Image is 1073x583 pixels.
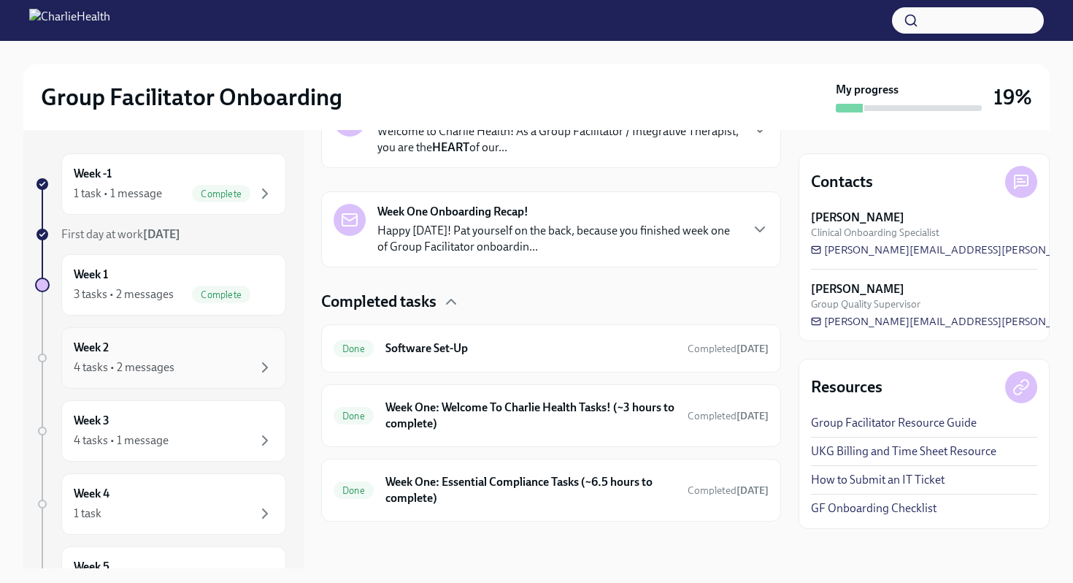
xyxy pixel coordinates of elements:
div: 1 task [74,506,101,522]
div: Completed tasks [321,291,781,313]
p: Welcome to Charlie Health! As a Group Facilitator / Integrative Therapist, you are the of our... [377,123,739,156]
h6: Week 1 [74,267,108,283]
h6: Week 2 [74,340,109,356]
h6: Week 5 [74,559,109,575]
img: CharlieHealth [29,9,110,32]
span: Completed [688,343,769,355]
span: Done [334,485,374,496]
h2: Group Facilitator Onboarding [41,83,342,112]
span: Completed [688,484,769,497]
strong: [PERSON_NAME] [811,281,904,297]
span: Clinical Onboarding Specialist [811,226,939,240]
a: Week 24 tasks • 2 messages [35,327,286,389]
strong: My progress [836,82,899,98]
a: Week -11 task • 1 messageComplete [35,153,286,215]
h6: Week 3 [74,413,109,429]
h4: Resources [811,376,882,398]
a: Week 34 tasks • 1 message [35,400,286,462]
h6: Week One: Essential Compliance Tasks (~6.5 hours to complete) [385,474,676,506]
span: Done [334,411,374,422]
div: 3 tasks • 2 messages [74,286,174,302]
span: October 7th, 2025 18:19 [688,409,769,423]
span: Group Quality Supervisor [811,297,920,311]
h4: Completed tasks [321,291,436,313]
strong: [DATE] [737,410,769,422]
span: First day at work [61,227,180,241]
strong: HEART [432,140,469,154]
a: Week 13 tasks • 2 messagesComplete [35,254,286,316]
a: GF Onboarding Checklist [811,500,937,517]
h6: Week -1 [74,166,112,182]
a: DoneWeek One: Essential Compliance Tasks (~6.5 hours to complete)Completed[DATE] [334,471,769,509]
span: Done [334,343,374,354]
h6: Week 4 [74,486,109,502]
span: Complete [192,188,250,199]
span: Completed [688,410,769,422]
a: UKG Billing and Time Sheet Resource [811,443,996,460]
strong: [PERSON_NAME] [811,210,904,226]
div: 4 tasks • 1 message [74,433,169,449]
a: DoneWeek One: Welcome To Charlie Health Tasks! (~3 hours to complete)Completed[DATE] [334,397,769,435]
h6: Software Set-Up [385,340,676,357]
strong: [DATE] [737,484,769,497]
strong: [DATE] [737,343,769,355]
h6: Week One: Welcome To Charlie Health Tasks! (~3 hours to complete) [385,400,676,432]
h3: 19% [993,84,1032,110]
div: 4 tasks • 2 messages [74,359,174,376]
a: DoneSoftware Set-UpCompleted[DATE] [334,337,769,360]
span: Complete [192,289,250,300]
strong: Week One Onboarding Recap! [377,204,528,220]
strong: [DATE] [143,227,180,241]
div: 1 task • 1 message [74,186,162,202]
span: October 10th, 2025 11:10 [688,484,769,498]
h4: Contacts [811,171,873,193]
span: October 7th, 2025 16:19 [688,342,769,356]
a: First day at work[DATE] [35,226,286,243]
a: Group Facilitator Resource Guide [811,415,977,431]
p: Happy [DATE]! Pat yourself on the back, because you finished week one of Group Facilitator onboar... [377,223,739,255]
a: How to Submit an IT Ticket [811,472,945,488]
a: Week 41 task [35,473,286,535]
